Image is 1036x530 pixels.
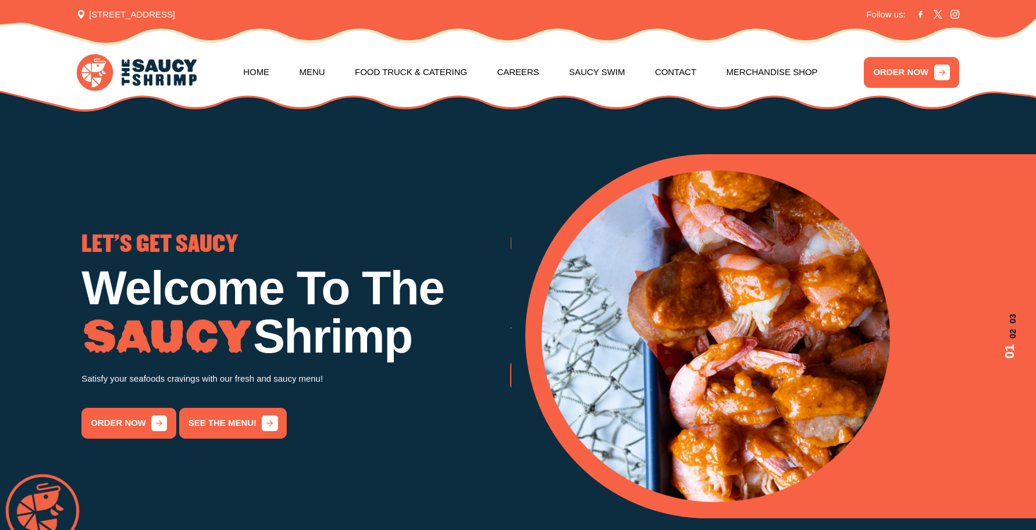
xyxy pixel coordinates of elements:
[510,234,758,255] span: GO THE WHOLE NINE YARDS
[510,360,605,390] a: order now
[864,57,959,87] a: ORDER NOW
[542,170,891,502] img: Banner Image
[510,323,939,338] p: Try our famous Whole Nine Yards sauce! The recipe is our secret!
[179,408,287,438] a: See the menu!
[542,170,1020,502] div: 1 / 3
[300,49,325,96] a: Menu
[866,8,905,21] span: Follow us:
[655,49,696,96] a: Contact
[81,264,510,360] h1: Welcome To The Shrimp
[77,54,197,90] img: logo
[497,49,539,96] a: Careers
[81,408,176,438] a: order now
[1000,329,1020,339] span: 02
[727,49,818,96] a: Merchandise Shop
[81,319,253,355] img: Image
[243,49,269,96] a: Home
[569,49,625,96] a: Saucy Swim
[81,371,510,386] p: Satisfy your seafoods cravings with our fresh and saucy menu!
[81,234,238,255] span: LET'S GET SAUCY
[77,8,175,21] span: [STREET_ADDRESS]
[510,234,939,390] div: 2 / 3
[510,264,939,312] h1: Low Country Boil
[81,234,510,439] div: 1 / 3
[1000,314,1020,323] span: 03
[1000,344,1020,358] span: 01
[355,49,467,96] a: Food Truck & Catering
